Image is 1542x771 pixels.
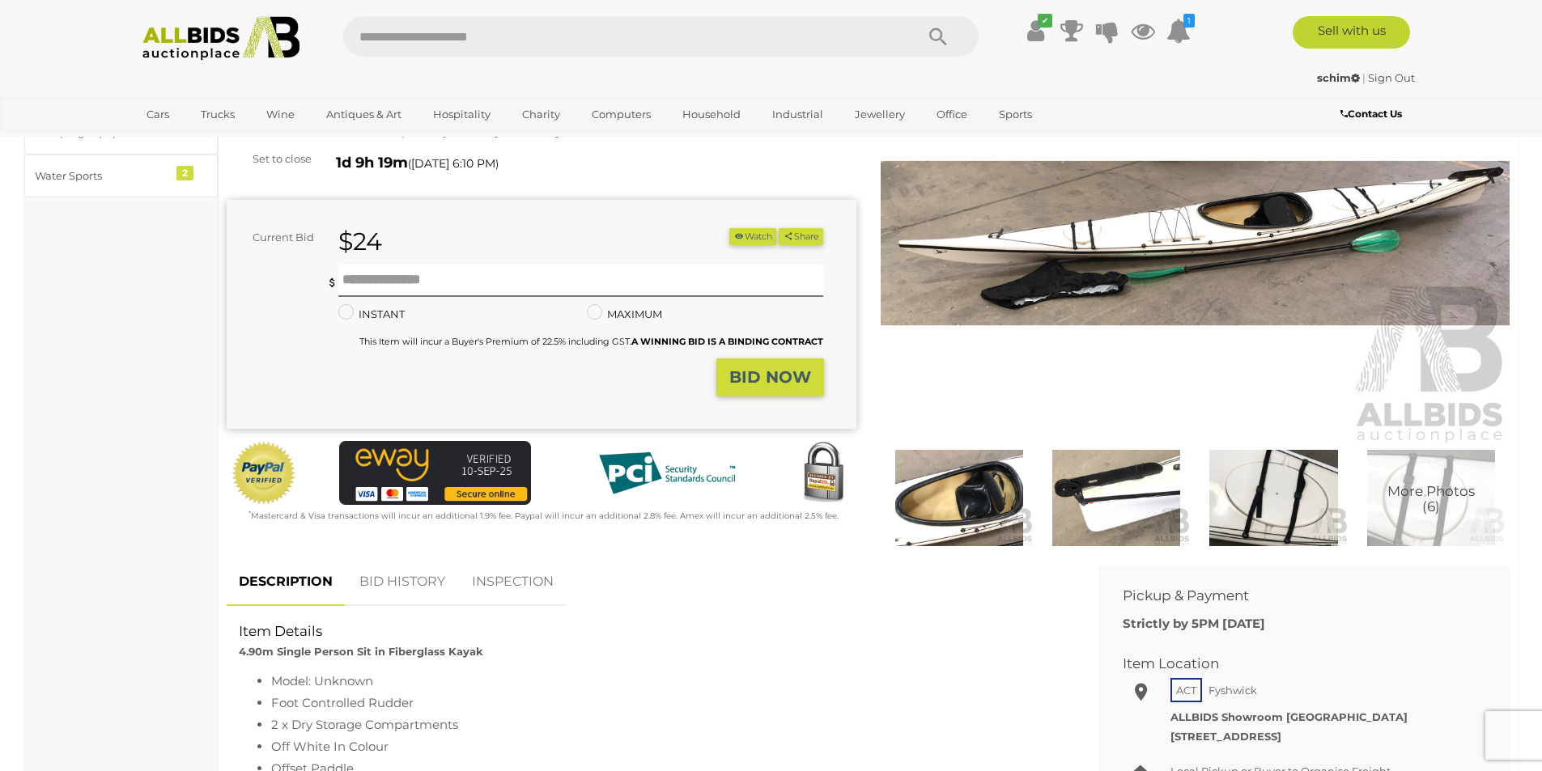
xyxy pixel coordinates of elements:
[779,228,823,245] button: Share
[408,157,499,170] span: ( )
[239,624,1062,639] h2: Item Details
[988,101,1043,128] a: Sports
[729,367,811,387] strong: BID NOW
[227,558,345,606] a: DESCRIPTION
[881,40,1510,446] img: 4.90m Single Person Sit in Fiberglass Kayak
[1357,450,1506,546] a: More Photos(6)
[176,166,193,180] div: 2
[1357,450,1506,546] img: 4.90m Single Person Sit in Fiberglass Kayak
[512,101,571,128] a: Charity
[1042,450,1191,546] img: 4.90m Single Person Sit in Fiberglass Kayak
[729,228,776,245] button: Watch
[885,450,1034,546] img: 4.90m Single Person Sit in Fiberglass Kayak
[1183,14,1195,28] i: 1
[1123,656,1461,671] h2: Item Location
[136,128,272,155] a: [GEOGRAPHIC_DATA]
[1199,450,1348,546] img: 4.90m Single Person Sit in Fiberglass Kayak
[271,714,1062,735] li: 2 x Dry Storage Compartments
[134,16,309,61] img: Allbids.com.au
[672,101,751,128] a: Household
[215,150,324,168] div: Set to close
[1340,105,1406,123] a: Contact Us
[239,645,483,658] strong: 4.90m Single Person Sit in Fiberglass Kayak
[631,336,823,347] b: A WINNING BID IS A BINDING CONTRACT
[926,101,978,128] a: Office
[231,441,297,506] img: Official PayPal Seal
[339,441,531,505] img: eWAY Payment Gateway
[338,227,382,256] strong: $24
[1387,485,1475,515] span: More Photos (6)
[1166,16,1191,45] a: 1
[24,155,218,197] a: Water Sports 2
[336,154,408,172] strong: 1d 9h 19m
[249,510,839,521] small: Mastercard & Visa transactions will incur an additional 1.9% fee. Paypal will incur an additional...
[1170,678,1202,702] span: ACT
[1024,16,1048,45] a: ✔
[1317,71,1362,84] a: schim
[35,167,168,185] div: Water Sports
[1293,16,1410,49] a: Sell with us
[791,441,856,506] img: Secured by Rapid SSL
[359,336,823,347] small: This Item will incur a Buyer's Premium of 22.5% including GST.
[586,441,748,506] img: PCI DSS compliant
[460,558,566,606] a: INSPECTION
[716,358,824,396] button: BID NOW
[581,101,661,128] a: Computers
[1340,108,1402,120] b: Contact Us
[1204,680,1261,701] span: Fyshwick
[271,735,1062,757] li: Off White In Colour
[1123,616,1265,631] b: Strictly by 5PM [DATE]
[227,228,326,247] div: Current Bid
[136,101,180,128] a: Cars
[1123,588,1461,604] h2: Pickup & Payment
[338,305,405,324] label: INSTANT
[729,228,776,245] li: Watch this item
[271,670,1062,692] li: Model: Unknown
[347,558,457,606] a: BID HISTORY
[898,16,979,57] button: Search
[256,101,305,128] a: Wine
[411,156,495,171] span: [DATE] 6:10 PM
[762,101,834,128] a: Industrial
[1362,71,1366,84] span: |
[190,101,245,128] a: Trucks
[1170,730,1281,743] strong: [STREET_ADDRESS]
[587,305,662,324] label: MAXIMUM
[423,101,501,128] a: Hospitality
[1038,14,1052,28] i: ✔
[1368,71,1415,84] a: Sign Out
[844,101,915,128] a: Jewellery
[1170,710,1408,723] strong: ALLBIDS Showroom [GEOGRAPHIC_DATA]
[316,101,412,128] a: Antiques & Art
[271,692,1062,714] li: Foot Controlled Rudder
[1317,71,1360,84] strong: schim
